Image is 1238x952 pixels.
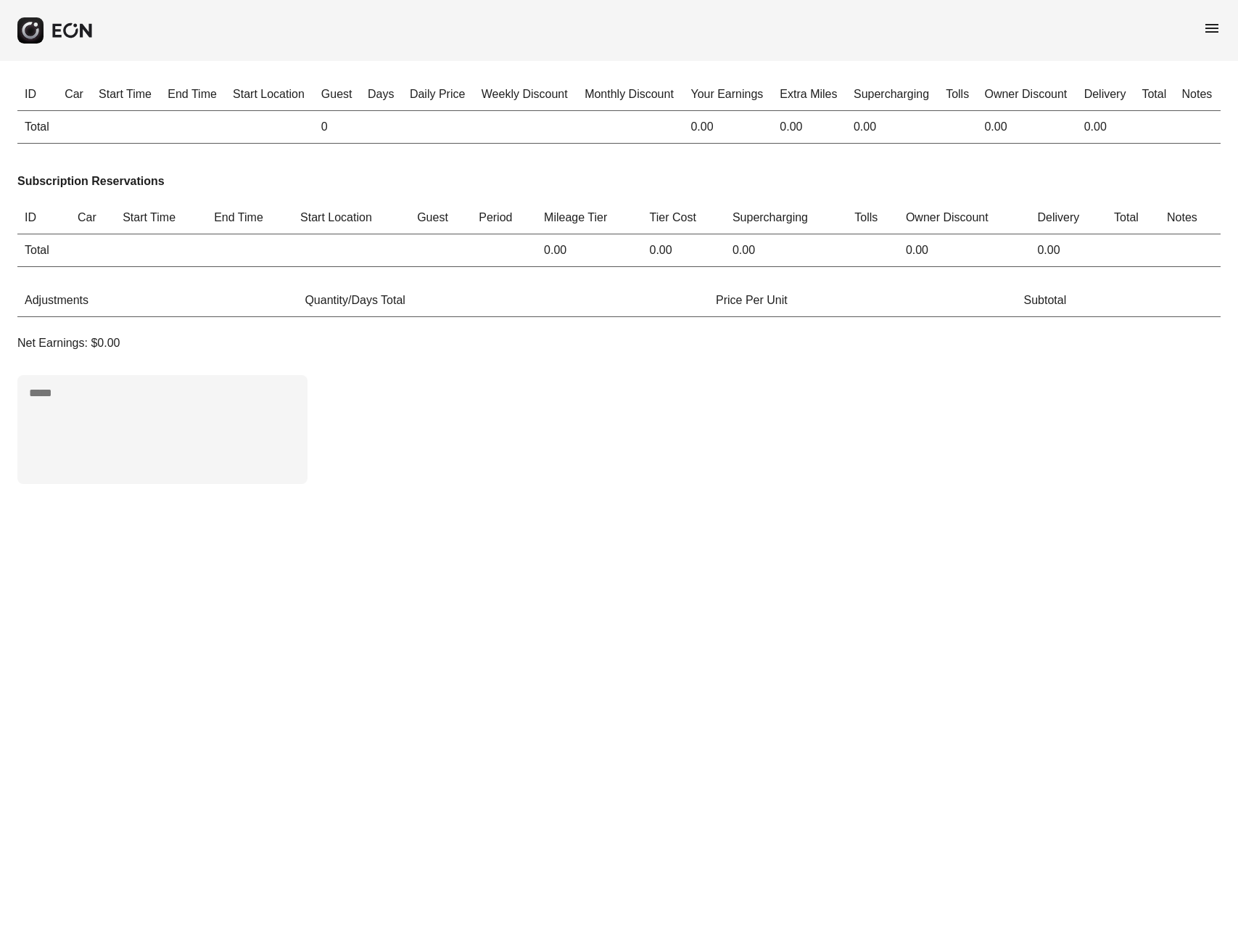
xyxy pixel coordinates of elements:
th: Supercharging [846,78,938,111]
th: Monthly Discount [577,78,683,111]
th: Tolls [938,78,977,111]
td: 0.00 [537,234,642,267]
th: Quantity/Days Total [297,284,709,317]
th: Delivery [1030,202,1107,234]
td: 0.00 [772,111,846,144]
th: Car [57,78,91,111]
td: 0.00 [1030,234,1107,267]
th: Delivery [1077,78,1135,111]
th: Supercharging [725,202,847,234]
th: Extra Miles [772,78,846,111]
td: 0.00 [899,234,1031,267]
th: Mileage Tier [537,202,642,234]
td: 0.00 [977,111,1076,144]
p: Net Earnings: $0.00 [17,335,1221,352]
td: 0.00 [683,111,772,144]
th: Notes [1160,202,1221,234]
td: Total [17,111,57,144]
th: Total [1107,202,1160,234]
span: menu [1203,20,1221,37]
th: Adjustments [17,284,297,317]
td: 0.00 [725,234,847,267]
th: Owner Discount [899,202,1031,234]
th: Start Location [226,78,314,111]
th: End Time [160,78,226,111]
th: Weekly Discount [474,78,577,111]
th: Owner Discount [977,78,1076,111]
td: 0 [314,111,360,144]
th: Subtotal [1016,284,1221,317]
th: Your Earnings [683,78,772,111]
th: Car [70,202,115,234]
td: 0.00 [643,234,725,267]
th: ID [17,78,57,111]
th: Total [1134,78,1174,111]
th: Period [471,202,537,234]
th: Notes [1175,78,1221,111]
th: Tier Cost [643,202,725,234]
th: Tolls [847,202,899,234]
th: ID [17,202,70,234]
th: Daily Price [403,78,474,111]
td: Total [17,234,70,267]
th: Start Time [115,202,207,234]
th: Start Time [91,78,160,111]
h3: Subscription Reservations [17,173,1221,190]
th: Days [360,78,403,111]
th: End Time [207,202,293,234]
th: Start Location [293,202,410,234]
td: 0.00 [1077,111,1135,144]
td: 0.00 [846,111,938,144]
th: Guest [314,78,360,111]
th: Guest [410,202,471,234]
th: Price Per Unit [709,284,1017,317]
